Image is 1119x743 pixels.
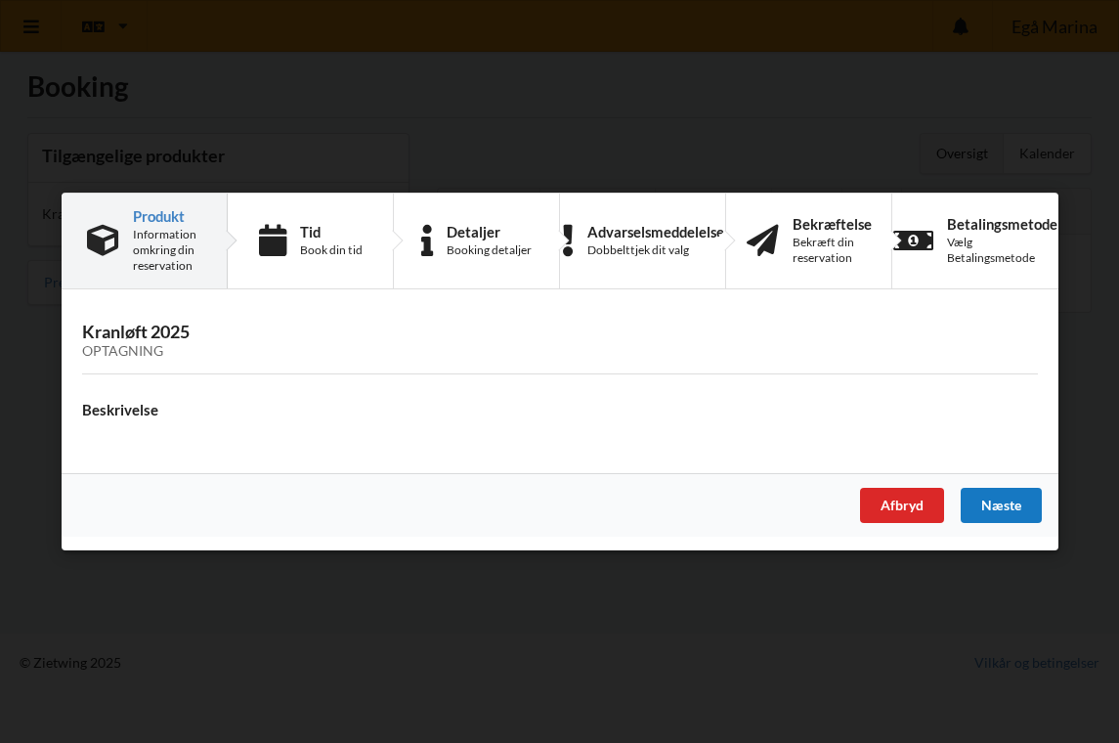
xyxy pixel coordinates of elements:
[299,224,362,240] div: Tid
[586,224,723,240] div: Advarselsmeddelelse
[82,343,1038,360] div: Optagning
[82,321,1038,360] h3: Kranløft 2025
[82,401,1038,419] h4: Beskrivelse
[133,208,201,224] div: Produkt
[447,242,532,258] div: Booking detaljer
[947,216,1057,232] div: Betalingsmetode
[859,488,943,523] div: Afbryd
[299,242,362,258] div: Book din tid
[960,488,1041,523] div: Næste
[447,224,532,240] div: Detaljer
[947,235,1057,266] div: Vælg Betalingsmetode
[586,242,723,258] div: Dobbelttjek dit valg
[792,216,871,232] div: Bekræftelse
[133,227,201,274] div: Information omkring din reservation
[792,235,871,266] div: Bekræft din reservation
